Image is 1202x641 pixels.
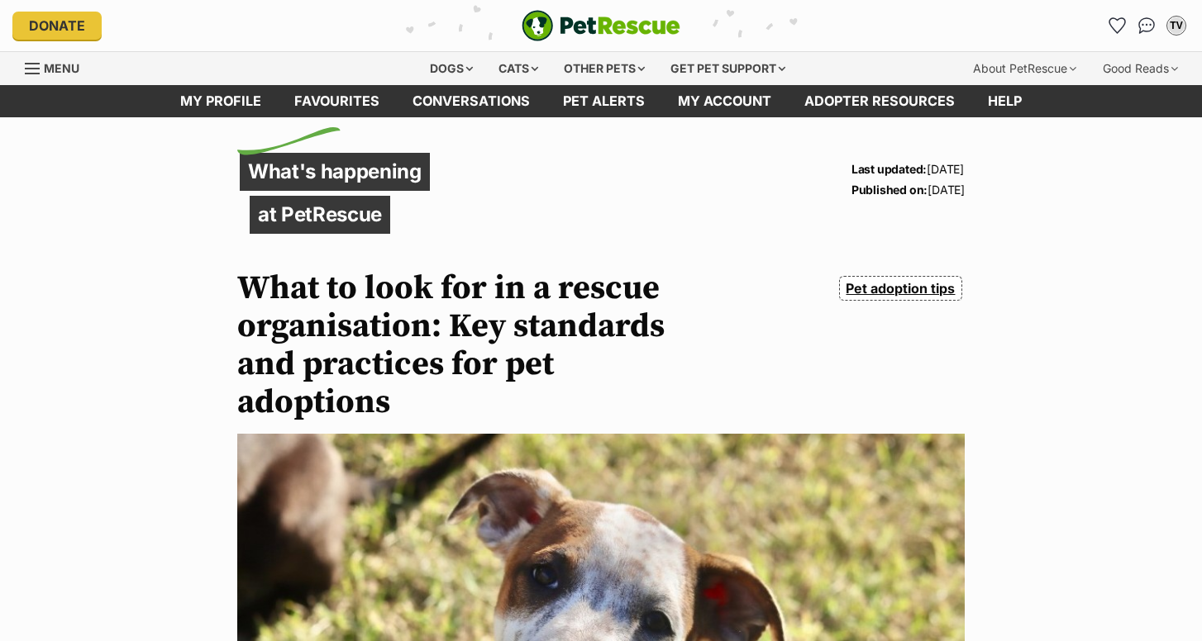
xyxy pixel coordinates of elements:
[1091,52,1190,85] div: Good Reads
[659,52,797,85] div: Get pet support
[418,52,484,85] div: Dogs
[44,61,79,75] span: Menu
[164,85,278,117] a: My profile
[396,85,546,117] a: conversations
[1163,12,1190,39] button: My account
[661,85,788,117] a: My account
[788,85,971,117] a: Adopter resources
[1104,12,1190,39] ul: Account quick links
[971,85,1038,117] a: Help
[237,127,341,155] img: decorative flick
[237,269,710,421] h1: What to look for in a rescue organisation: Key standards and practices for pet adoptions
[552,52,656,85] div: Other pets
[12,12,102,40] a: Donate
[487,52,550,85] div: Cats
[1138,17,1156,34] img: chat-41dd97257d64d25036548639549fe6c8038ab92f7586957e7f3b1b290dea8141.svg
[240,153,430,191] p: What's happening
[546,85,661,117] a: Pet alerts
[1104,12,1130,39] a: Favourites
[839,276,962,301] a: Pet adoption tips
[851,183,928,197] strong: Published on:
[1133,12,1160,39] a: Conversations
[851,179,965,200] p: [DATE]
[278,85,396,117] a: Favourites
[1168,17,1185,34] div: TV
[522,10,680,41] a: PetRescue
[851,162,927,176] strong: Last updated:
[851,159,965,179] p: [DATE]
[961,52,1088,85] div: About PetRescue
[25,52,91,82] a: Menu
[522,10,680,41] img: logo-e224e6f780fb5917bec1dbf3a21bbac754714ae5b6737aabdf751b685950b380.svg
[250,196,390,234] p: at PetRescue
